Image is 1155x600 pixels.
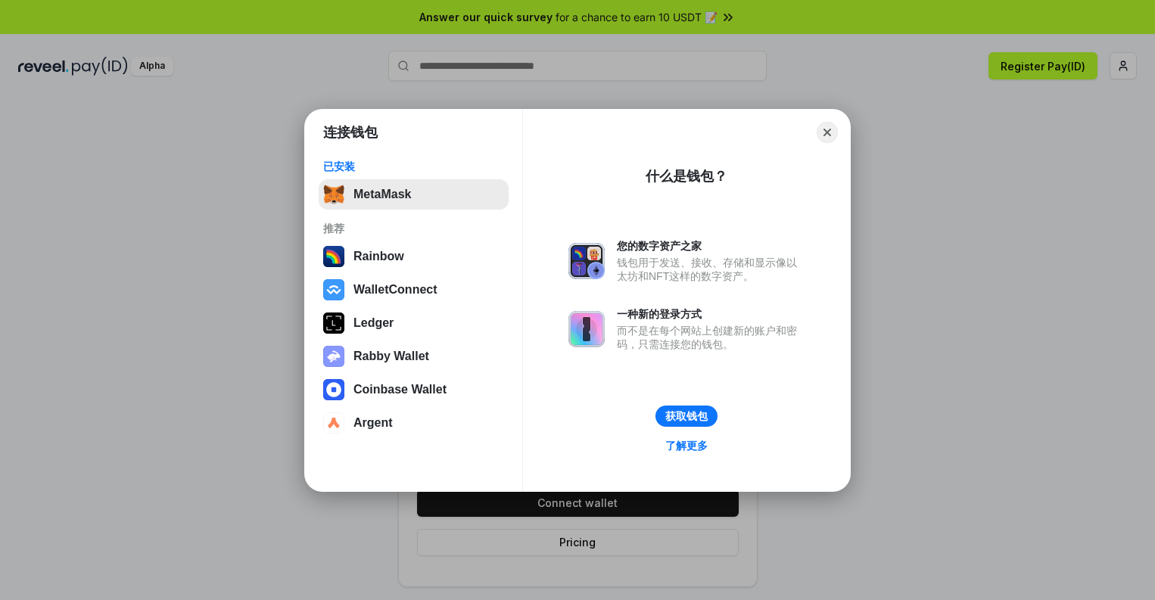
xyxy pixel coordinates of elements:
button: Rainbow [319,241,509,272]
button: MetaMask [319,179,509,210]
div: 钱包用于发送、接收、存储和显示像以太坊和NFT这样的数字资产。 [617,256,805,283]
img: svg+xml,%3Csvg%20xmlns%3D%22http%3A%2F%2Fwww.w3.org%2F2000%2Fsvg%22%20width%3D%2228%22%20height%3... [323,312,344,334]
button: 获取钱包 [655,406,718,427]
a: 了解更多 [656,436,717,455]
div: Argent [353,416,393,430]
button: Rabby Wallet [319,341,509,372]
h1: 连接钱包 [323,123,378,141]
img: svg+xml,%3Csvg%20width%3D%2228%22%20height%3D%2228%22%20viewBox%3D%220%200%2028%2028%22%20fill%3D... [323,279,344,300]
div: 了解更多 [665,439,708,452]
img: svg+xml,%3Csvg%20width%3D%2228%22%20height%3D%2228%22%20viewBox%3D%220%200%2028%2028%22%20fill%3D... [323,379,344,400]
div: WalletConnect [353,283,437,297]
button: Coinbase Wallet [319,375,509,405]
img: svg+xml,%3Csvg%20width%3D%22120%22%20height%3D%22120%22%20viewBox%3D%220%200%20120%20120%22%20fil... [323,246,344,267]
button: Close [817,122,838,143]
img: svg+xml,%3Csvg%20fill%3D%22none%22%20height%3D%2233%22%20viewBox%3D%220%200%2035%2033%22%20width%... [323,184,344,205]
img: svg+xml,%3Csvg%20xmlns%3D%22http%3A%2F%2Fwww.w3.org%2F2000%2Fsvg%22%20fill%3D%22none%22%20viewBox... [568,243,605,279]
button: WalletConnect [319,275,509,305]
div: 一种新的登录方式 [617,307,805,321]
div: 获取钱包 [665,409,708,423]
div: MetaMask [353,188,411,201]
div: 什么是钱包？ [646,167,727,185]
div: Ledger [353,316,394,330]
button: Ledger [319,308,509,338]
div: Rainbow [353,250,404,263]
img: svg+xml,%3Csvg%20xmlns%3D%22http%3A%2F%2Fwww.w3.org%2F2000%2Fsvg%22%20fill%3D%22none%22%20viewBox... [323,346,344,367]
div: 您的数字资产之家 [617,239,805,253]
div: 已安装 [323,160,504,173]
img: svg+xml,%3Csvg%20xmlns%3D%22http%3A%2F%2Fwww.w3.org%2F2000%2Fsvg%22%20fill%3D%22none%22%20viewBox... [568,311,605,347]
button: Argent [319,408,509,438]
div: 而不是在每个网站上创建新的账户和密码，只需连接您的钱包。 [617,324,805,351]
img: svg+xml,%3Csvg%20width%3D%2228%22%20height%3D%2228%22%20viewBox%3D%220%200%2028%2028%22%20fill%3D... [323,412,344,434]
div: 推荐 [323,222,504,235]
div: Coinbase Wallet [353,383,447,396]
div: Rabby Wallet [353,350,429,363]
